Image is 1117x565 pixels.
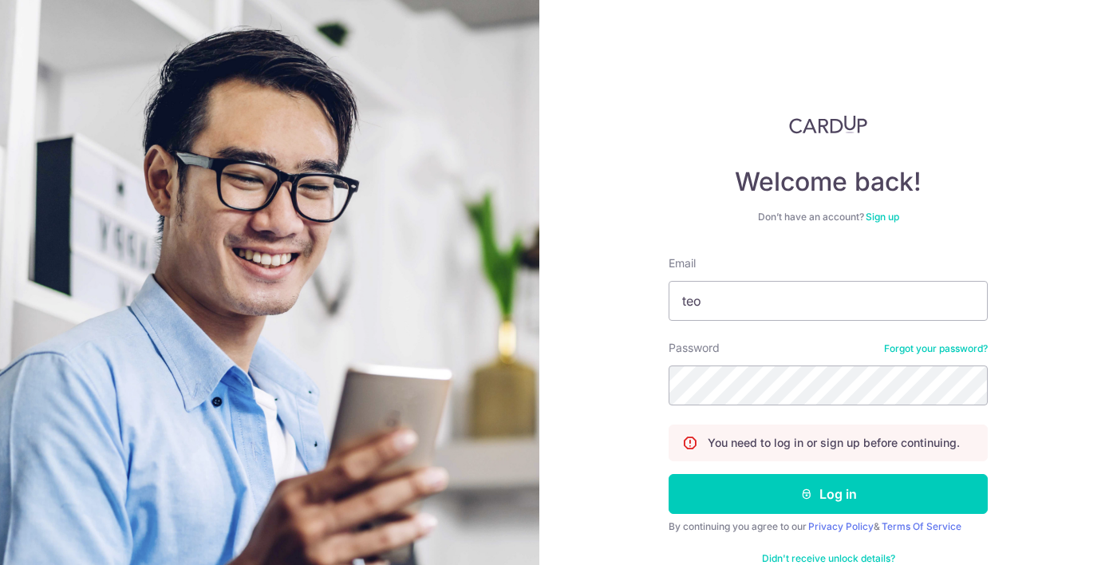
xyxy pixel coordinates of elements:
[669,211,988,223] div: Don’t have an account?
[882,520,961,532] a: Terms Of Service
[669,255,696,271] label: Email
[669,281,988,321] input: Enter your Email
[762,552,895,565] a: Didn't receive unlock details?
[669,520,988,533] div: By continuing you agree to our &
[866,211,899,223] a: Sign up
[708,435,960,451] p: You need to log in or sign up before continuing.
[669,340,720,356] label: Password
[884,342,988,355] a: Forgot your password?
[669,474,988,514] button: Log in
[808,520,874,532] a: Privacy Policy
[789,115,867,134] img: CardUp Logo
[669,166,988,198] h4: Welcome back!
